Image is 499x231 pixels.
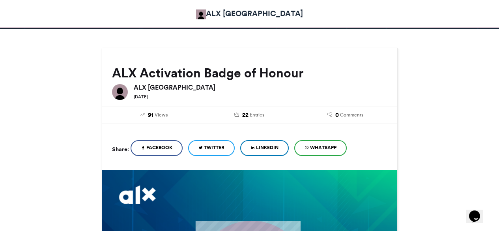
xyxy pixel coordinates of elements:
[250,111,264,118] span: Entries
[146,144,172,151] span: Facebook
[240,140,289,156] a: LinkedIn
[112,111,196,120] a: 91 Views
[196,9,206,19] img: ALX Africa
[148,111,153,120] span: 91
[340,111,363,118] span: Comments
[131,140,183,156] a: Facebook
[112,66,387,80] h2: ALX Activation Badge of Honour
[466,199,491,223] iframe: chat widget
[134,84,387,90] h6: ALX [GEOGRAPHIC_DATA]
[196,8,303,19] a: ALX [GEOGRAPHIC_DATA]
[134,94,148,100] small: [DATE]
[204,144,224,151] span: Twitter
[207,111,292,120] a: 22 Entries
[335,111,339,120] span: 0
[112,84,128,100] img: ALX Africa
[188,140,235,156] a: Twitter
[112,144,129,154] h5: Share:
[242,111,249,120] span: 22
[310,144,336,151] span: WhatsApp
[303,111,387,120] a: 0 Comments
[155,111,168,118] span: Views
[256,144,278,151] span: LinkedIn
[294,140,347,156] a: WhatsApp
